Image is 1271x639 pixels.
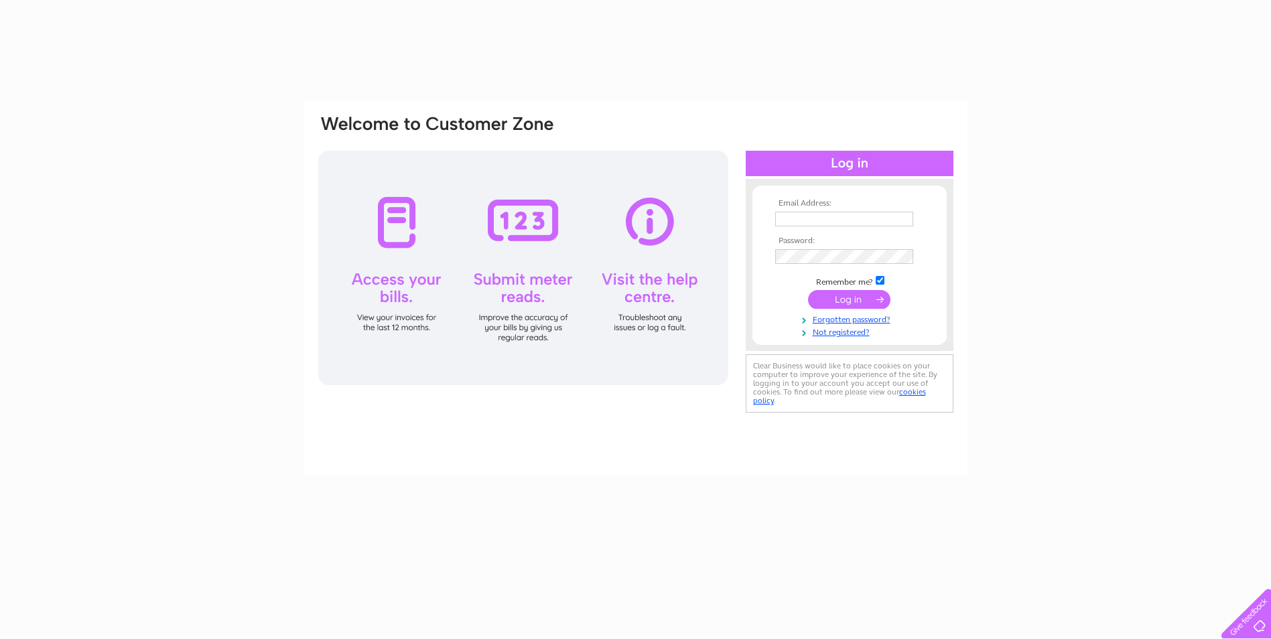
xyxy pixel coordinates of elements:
[775,312,927,325] a: Forgotten password?
[746,354,953,413] div: Clear Business would like to place cookies on your computer to improve your experience of the sit...
[772,236,927,246] th: Password:
[772,199,927,208] th: Email Address:
[772,274,927,287] td: Remember me?
[808,290,890,309] input: Submit
[775,325,927,338] a: Not registered?
[753,387,926,405] a: cookies policy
